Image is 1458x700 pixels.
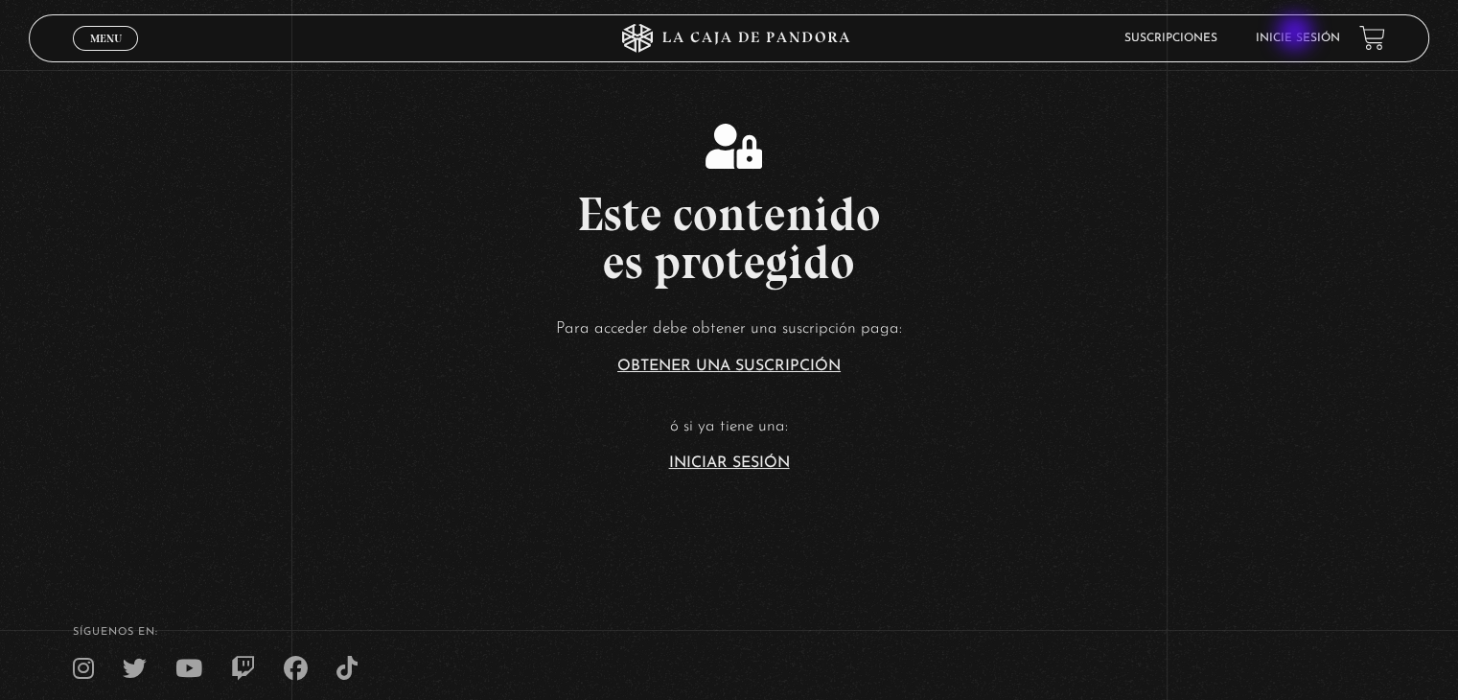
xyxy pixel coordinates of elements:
[90,33,122,44] span: Menu
[1124,33,1217,44] a: Suscripciones
[1359,25,1385,51] a: View your shopping cart
[617,359,841,374] a: Obtener una suscripción
[1256,33,1340,44] a: Inicie sesión
[83,48,128,61] span: Cerrar
[73,627,1385,638] h4: SÍguenos en:
[669,455,790,471] a: Iniciar Sesión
